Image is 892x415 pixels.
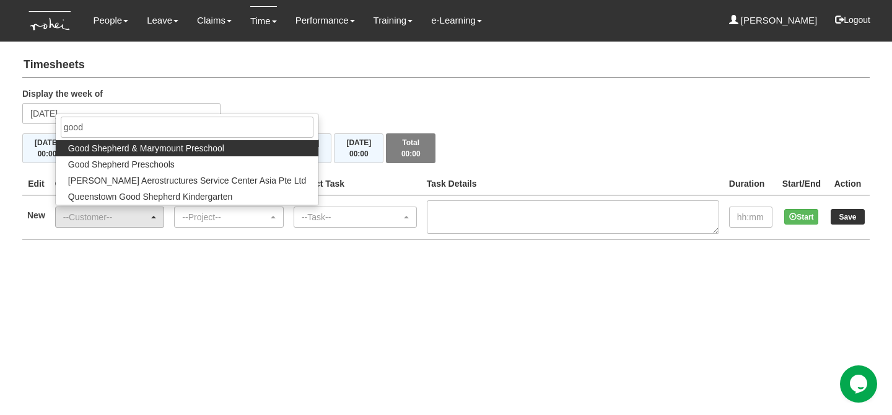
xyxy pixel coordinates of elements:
[840,365,880,403] iframe: chat widget
[68,158,175,171] span: Good Shepherd Preschools
[197,6,232,35] a: Claims
[68,142,224,154] span: Good Shepherd & Marymount Preschool
[401,149,421,158] span: 00:00
[68,190,232,203] span: Queenstown Good Shepherd Kindergarten
[729,207,772,228] input: hh:mm
[334,133,383,163] button: [DATE]00:00
[174,207,284,228] button: --Project--
[22,53,870,78] h4: Timesheets
[38,149,57,158] span: 00:00
[777,172,826,195] th: Start/End
[22,133,870,163] div: Timesheet Week Summary
[182,211,268,223] div: --Project--
[422,172,724,195] th: Task Details
[729,6,818,35] a: [PERSON_NAME]
[294,207,417,228] button: --Task--
[349,149,369,158] span: 00:00
[50,172,170,195] th: Client
[61,117,313,138] input: Search
[93,6,128,35] a: People
[374,6,413,35] a: Training
[147,6,178,35] a: Leave
[22,133,72,163] button: [DATE]00:00
[55,207,165,228] button: --Customer--
[250,6,277,35] a: Time
[724,172,777,195] th: Duration
[295,6,355,35] a: Performance
[289,172,422,195] th: Project Task
[826,172,870,195] th: Action
[784,209,818,225] button: Start
[68,174,306,187] span: [PERSON_NAME] Aerostructures Service Center Asia Pte Ltd
[302,211,401,223] div: --Task--
[831,209,865,225] input: Save
[22,172,50,195] th: Edit
[63,211,149,223] div: --Customer--
[826,5,879,35] button: Logout
[431,6,482,35] a: e-Learning
[22,87,103,100] label: Display the week of
[27,209,45,221] label: New
[386,133,435,163] button: Total00:00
